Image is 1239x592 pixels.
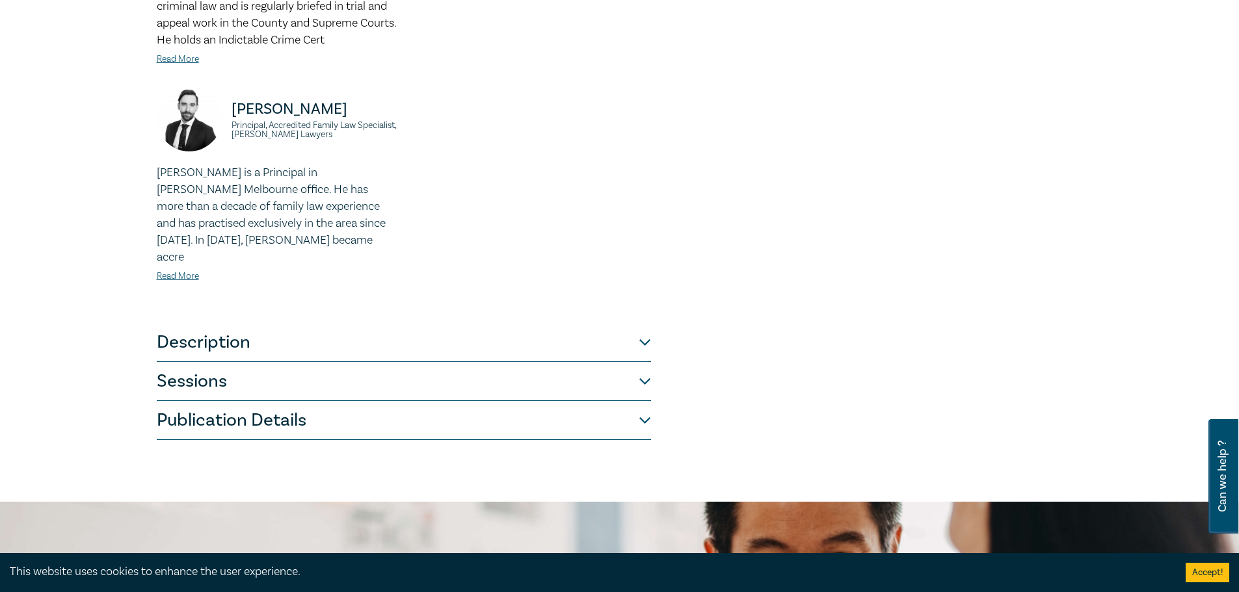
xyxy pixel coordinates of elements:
[157,53,199,65] a: Read More
[157,86,222,151] img: https://s3.ap-southeast-2.amazonaws.com/leo-cussen-store-production-content/Contacts/Will%20Stids...
[232,121,396,139] small: Principal, Accredited Family Law Specialist, [PERSON_NAME] Lawyers
[157,323,651,362] button: Description
[1216,427,1229,526] span: Can we help ?
[157,270,199,282] a: Read More
[157,164,396,266] p: [PERSON_NAME] is a Principal in [PERSON_NAME] Melbourne office. He has more than a decade of fami...
[157,362,651,401] button: Sessions
[10,563,1166,580] div: This website uses cookies to enhance the user experience.
[157,401,651,440] button: Publication Details
[232,99,396,120] p: [PERSON_NAME]
[1186,563,1229,582] button: Accept cookies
